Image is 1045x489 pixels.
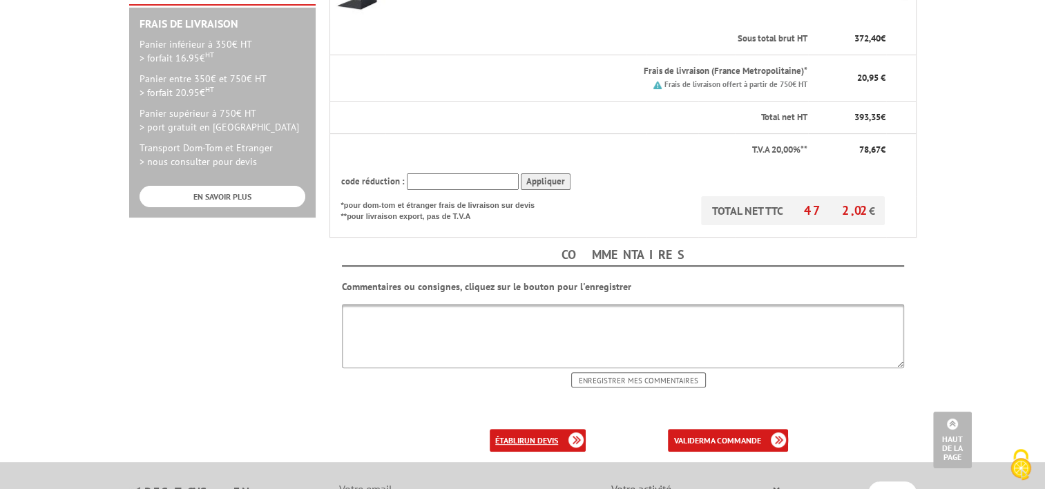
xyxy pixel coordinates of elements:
[521,173,571,191] input: Appliquer
[819,32,885,46] p: €
[140,52,214,64] span: > forfait 16.95€
[140,141,305,169] p: Transport Dom-Tom et Etranger
[205,50,214,59] sup: HT
[701,196,885,225] p: TOTAL NET TTC €
[653,81,662,89] img: picto.png
[140,86,214,99] span: > forfait 20.95€
[396,65,807,78] p: Frais de livraison (France Metropolitaine)*
[140,37,305,65] p: Panier inférieur à 350€ HT
[342,280,631,293] b: Commentaires ou consignes, cliquez sur le bouton pour l'enregistrer
[819,144,885,157] p: €
[1004,448,1038,482] img: Cookies (fenêtre modale)
[342,245,904,267] h4: Commentaires
[854,111,880,123] span: 393,35
[668,429,788,452] a: validerma commande
[571,372,706,387] input: Enregistrer mes commentaires
[140,121,299,133] span: > port gratuit en [GEOGRAPHIC_DATA]
[856,72,885,84] span: 20,95 €
[341,175,405,187] span: code réduction :
[854,32,880,44] span: 372,40
[819,111,885,124] p: €
[341,196,548,222] p: *pour dom-tom et étranger frais de livraison sur devis **pour livraison export, pas de T.V.A
[933,412,972,468] a: Haut de la page
[140,155,257,168] span: > nous consulter pour devis
[859,144,880,155] span: 78,67
[803,202,868,218] span: 472,02
[205,84,214,94] sup: HT
[140,18,305,30] h2: Frais de Livraison
[140,106,305,134] p: Panier supérieur à 750€ HT
[341,144,807,157] p: T.V.A 20,00%**
[664,79,807,89] small: Frais de livraison offert à partir de 750€ HT
[140,72,305,99] p: Panier entre 350€ et 750€ HT
[524,435,558,445] b: un devis
[703,435,760,445] b: ma commande
[490,429,586,452] a: établirun devis
[140,186,305,207] a: EN SAVOIR PLUS
[997,442,1045,489] button: Cookies (fenêtre modale)
[385,23,809,55] th: Sous total brut HT
[341,111,807,124] p: Total net HT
